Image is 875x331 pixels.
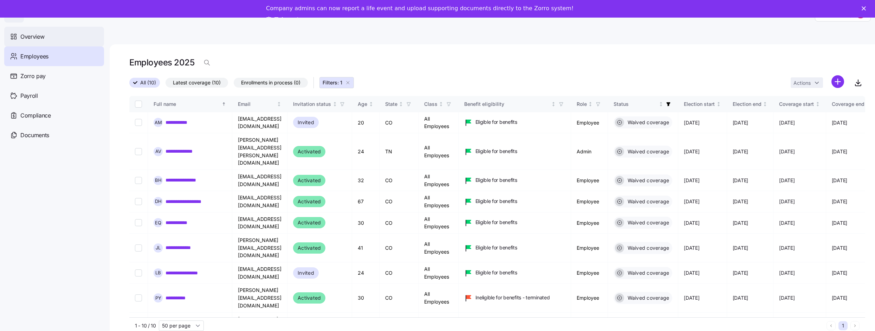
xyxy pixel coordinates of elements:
[352,133,380,170] td: 24
[832,294,847,301] span: [DATE]
[419,133,459,170] td: All Employees
[221,102,226,107] div: Sorted ascending
[626,177,669,184] span: Waived coverage
[626,198,669,205] span: Waived coverage
[424,100,437,108] div: Class
[832,119,847,126] span: [DATE]
[155,199,162,204] span: D H
[135,269,142,276] input: Select record 7
[571,284,608,312] td: Employee
[815,102,820,107] div: Not sorted
[4,125,104,145] a: Documents
[626,269,669,276] span: Waived coverage
[352,234,380,262] td: 41
[850,321,860,330] button: Next page
[155,120,162,125] span: A M
[135,322,156,329] span: 1 - 10 / 10
[298,176,321,185] span: Activated
[135,219,142,226] input: Select record 5
[419,170,459,191] td: All Employees
[135,119,142,126] input: Select record 1
[475,219,517,226] span: Eligible for benefits
[475,148,517,155] span: Eligible for benefits
[4,106,104,125] a: Compliance
[135,294,142,301] input: Select record 8
[20,131,49,140] span: Documents
[20,91,38,100] span: Payroll
[577,100,587,108] div: Role
[135,101,142,108] input: Select all records
[398,102,403,107] div: Not sorted
[475,177,517,184] span: Eligible for benefits
[293,100,331,108] div: Invitation status
[733,294,748,301] span: [DATE]
[475,119,517,126] span: Eligible for benefits
[464,100,550,108] div: Benefit eligibility
[733,198,748,205] span: [DATE]
[727,96,774,112] th: Election endNot sorted
[173,78,221,87] span: Latest coverage (10)
[793,81,811,85] span: Actions
[140,78,156,87] span: All (10)
[626,244,669,252] span: Waived coverage
[155,149,161,154] span: A V
[614,100,657,108] div: Status
[733,219,748,227] span: [DATE]
[475,269,517,276] span: Eligible for benefits
[626,294,669,301] span: Waived coverage
[352,191,380,212] td: 67
[332,102,337,107] div: Not sorted
[684,244,699,252] span: [DATE]
[773,96,826,112] th: Coverage startNot sorted
[298,197,321,206] span: Activated
[298,244,321,252] span: Activated
[266,5,573,12] div: Company admins can now report a life event and upload supporting documents directly to the Zorro ...
[571,191,608,212] td: Employee
[4,66,104,86] a: Zorro pay
[232,112,287,133] td: [EMAIL_ADDRESS][DOMAIN_NAME]
[232,262,287,284] td: [EMAIL_ADDRESS][DOMAIN_NAME]
[475,294,550,301] span: Ineligible for benefits - terminated
[733,177,748,184] span: [DATE]
[148,96,232,112] th: Full nameSorted ascending
[129,57,194,68] h1: Employees 2025
[20,111,51,120] span: Compliance
[20,72,46,81] span: Zorro pay
[716,102,721,107] div: Not sorted
[608,96,679,112] th: StatusNot sorted
[380,170,419,191] td: CO
[20,52,48,61] span: Employees
[733,244,748,252] span: [DATE]
[733,148,748,155] span: [DATE]
[232,212,287,234] td: [EMAIL_ADDRESS][DOMAIN_NAME]
[319,77,354,88] button: Filters: 1
[571,262,608,284] td: Employee
[369,102,374,107] div: Not sorted
[779,294,795,301] span: [DATE]
[626,219,669,226] span: Waived coverage
[232,284,287,312] td: [PERSON_NAME][EMAIL_ADDRESS][DOMAIN_NAME]
[862,6,869,11] div: Close
[419,284,459,312] td: All Employees
[733,119,748,126] span: [DATE]
[459,96,571,112] th: Benefit eligibilityNot sorted
[154,100,220,108] div: Full name
[779,148,795,155] span: [DATE]
[352,284,380,312] td: 30
[380,212,419,234] td: CO
[832,177,847,184] span: [DATE]
[832,244,847,252] span: [DATE]
[155,296,161,300] span: P Y
[232,234,287,262] td: [PERSON_NAME][EMAIL_ADDRESS][DOMAIN_NAME]
[831,75,844,88] svg: add icon
[588,102,593,107] div: Not sorted
[779,269,795,276] span: [DATE]
[838,321,848,330] button: 1
[380,262,419,284] td: CO
[380,96,419,112] th: StateNot sorted
[733,269,748,276] span: [DATE]
[238,100,276,108] div: Email
[571,133,608,170] td: Admin
[779,198,795,205] span: [DATE]
[4,86,104,106] a: Payroll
